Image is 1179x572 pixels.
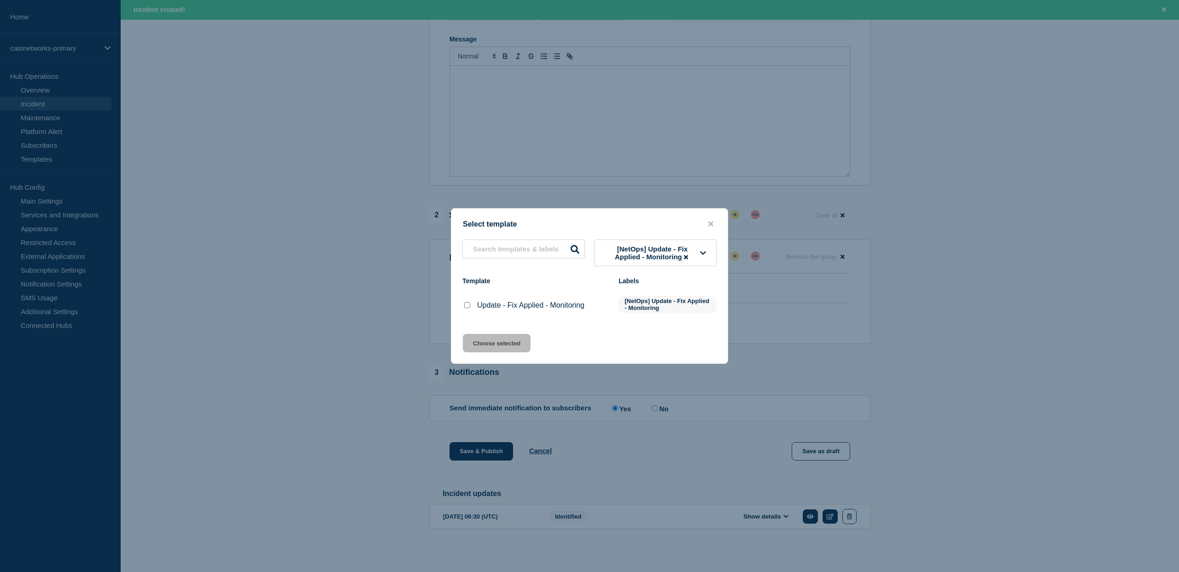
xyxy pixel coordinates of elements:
span: [NetOps] Update - Fix Applied - Monitoring [605,245,700,261]
div: Template [462,277,609,285]
button: Choose selected [463,334,531,352]
div: Labels [619,277,717,285]
button: close button [706,220,716,228]
div: Select template [451,220,728,228]
button: [NetOps] Update - Fix Applied - Monitoring [594,239,717,266]
input: Search templates & labels [462,239,585,258]
span: [NetOps] Update - Fix Applied - Monitoring [619,296,717,313]
p: Update - Fix Applied - Monitoring [477,301,584,309]
input: Update - Fix Applied - Monitoring checkbox [464,302,470,308]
